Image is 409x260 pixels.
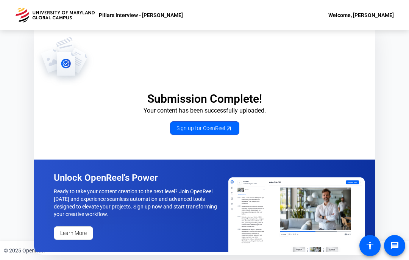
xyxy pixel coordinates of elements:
[328,11,394,20] div: Welcome, [PERSON_NAME]
[390,241,399,250] mat-icon: message
[228,177,365,252] img: OpenReel
[176,124,233,132] span: Sign up for OpenReel
[99,11,183,20] p: Pillars Interview - [PERSON_NAME]
[54,226,93,240] a: Learn More
[4,247,45,255] div: © 2025 OpenReel
[54,172,220,184] p: Unlock OpenReel's Power
[15,8,95,23] img: OpenReel logo
[34,36,94,86] img: OpenReel
[54,188,220,218] p: Ready to take your content creation to the next level? Join OpenReel [DATE] and experience seamle...
[365,241,375,250] mat-icon: accessibility
[34,92,375,106] p: Submission Complete!
[170,121,239,135] a: Sign up for OpenReel
[60,229,87,237] span: Learn More
[34,106,375,115] p: Your content has been successfully uploaded.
